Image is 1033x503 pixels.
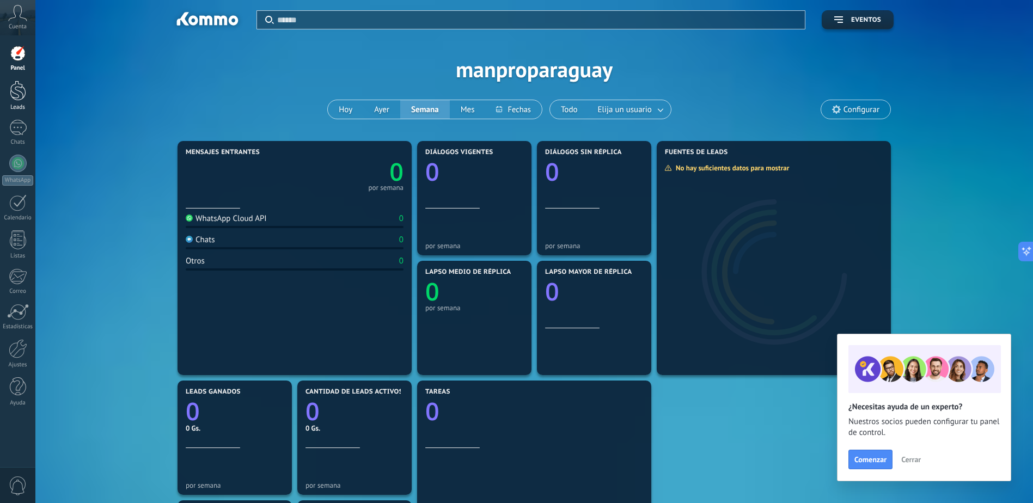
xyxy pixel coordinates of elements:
[545,155,559,188] text: 0
[425,304,523,312] div: por semana
[399,256,404,266] div: 0
[425,388,450,396] span: Tareas
[664,163,797,173] div: No hay suficientes datos para mostrar
[2,323,34,330] div: Estadísticas
[2,139,34,146] div: Chats
[186,235,215,245] div: Chats
[305,388,403,396] span: Cantidad de leads activos
[545,268,632,276] span: Lapso mayor de réplica
[843,105,879,114] span: Configurar
[550,100,589,119] button: Todo
[186,213,267,224] div: WhatsApp Cloud API
[2,214,34,222] div: Calendario
[425,155,439,188] text: 0
[9,23,27,30] span: Cuenta
[305,424,404,433] div: 0 Gs.
[425,149,493,156] span: Diálogos vigentes
[425,268,511,276] span: Lapso medio de réplica
[596,102,654,117] span: Elija un usuario
[485,100,541,119] button: Fechas
[186,424,284,433] div: 0 Gs.
[2,65,34,72] div: Panel
[665,149,728,156] span: Fuentes de leads
[186,236,193,243] img: Chats
[2,400,34,407] div: Ayuda
[848,416,1000,438] span: Nuestros socios pueden configurar tu panel de control.
[400,100,450,119] button: Semana
[368,185,404,191] div: por semana
[399,235,404,245] div: 0
[186,388,241,396] span: Leads ganados
[848,450,893,469] button: Comenzar
[2,361,34,369] div: Ajustes
[186,214,193,222] img: WhatsApp Cloud API
[186,256,205,266] div: Otros
[186,149,260,156] span: Mensajes entrantes
[545,149,622,156] span: Diálogos sin réplica
[2,104,34,111] div: Leads
[896,451,926,468] button: Cerrar
[389,155,404,188] text: 0
[545,275,559,308] text: 0
[425,395,439,428] text: 0
[305,481,404,489] div: por semana
[186,481,284,489] div: por semana
[589,100,671,119] button: Elija un usuario
[822,10,894,29] button: Eventos
[399,213,404,224] div: 0
[425,242,523,250] div: por semana
[854,456,887,463] span: Comenzar
[2,253,34,260] div: Listas
[425,395,643,428] a: 0
[186,395,200,428] text: 0
[305,395,320,428] text: 0
[901,456,921,463] span: Cerrar
[848,402,1000,412] h2: ¿Necesitas ayuda de un experto?
[186,395,284,428] a: 0
[305,395,404,428] a: 0
[851,16,881,24] span: Eventos
[2,288,34,295] div: Correo
[328,100,363,119] button: Hoy
[363,100,400,119] button: Ayer
[425,275,439,308] text: 0
[545,242,643,250] div: por semana
[295,155,404,188] a: 0
[2,175,33,186] div: WhatsApp
[450,100,486,119] button: Mes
